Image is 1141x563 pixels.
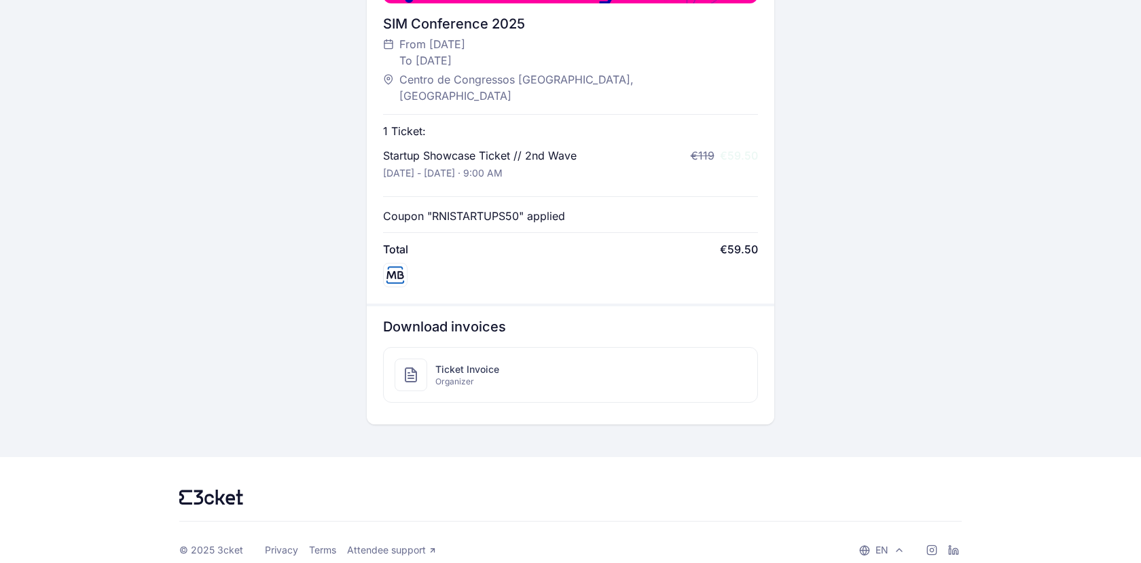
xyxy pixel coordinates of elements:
span: Organizer [435,376,499,387]
p: Coupon "RNISTARTUPS50" applied [383,208,565,224]
p: [DATE] - [DATE] · 9:00 AM [383,166,503,180]
a: Ticket InvoiceOrganizer [383,347,757,403]
span: €59.50 [720,241,758,257]
p: 1 Ticket: [383,123,426,139]
span: Centro de Congressos [GEOGRAPHIC_DATA], [GEOGRAPHIC_DATA] [399,71,744,104]
span: €119 [691,149,714,162]
h3: Download invoices [383,317,757,336]
div: © 2025 3cket [179,544,243,556]
a: Terms [309,544,336,556]
span: Total [383,241,408,257]
span: €59.50 [720,149,758,162]
span: From [DATE] To [DATE] [399,36,465,69]
span: Attendee support [347,544,426,556]
p: Startup Showcase Ticket // 2nd Wave [383,147,577,164]
a: Attendee support [347,544,437,556]
div: SIM Conference 2025 [383,14,757,33]
span: Ticket Invoice [435,363,499,376]
a: Privacy [265,544,298,556]
p: en [875,543,888,557]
